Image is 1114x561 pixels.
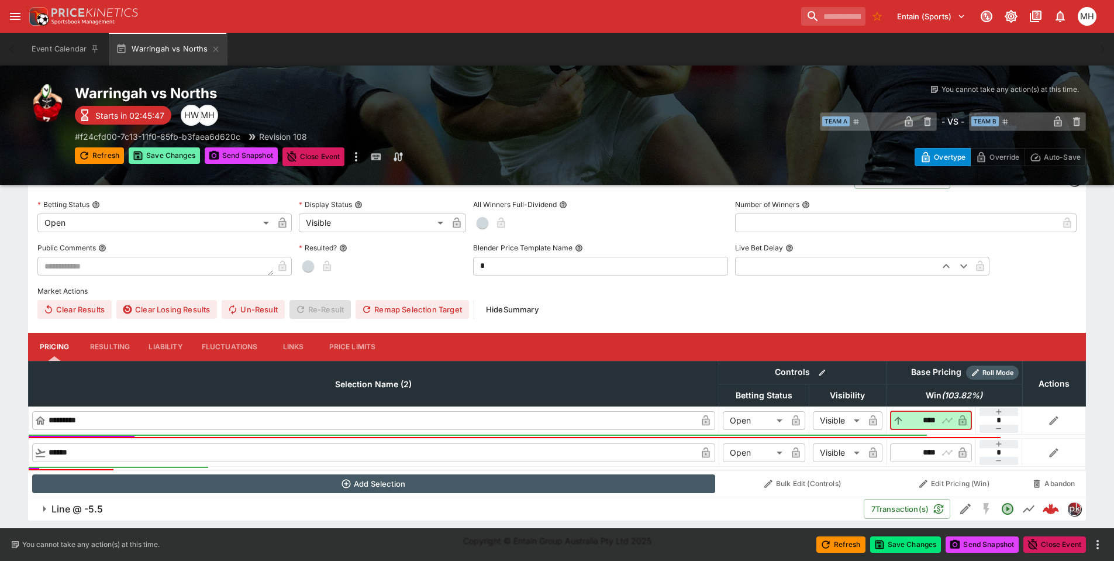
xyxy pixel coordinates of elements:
[116,300,217,319] button: Clear Losing Results
[299,214,447,232] div: Visible
[1043,501,1059,517] div: b0c21f73-c7d0-45fa-bd30-e85e77078b8e
[1043,501,1059,517] img: logo-cerberus--red.svg
[51,8,138,17] img: PriceKinetics
[870,536,941,553] button: Save Changes
[802,201,810,209] button: Number of Winners
[28,333,81,361] button: Pricing
[1044,151,1081,163] p: Auto-Save
[813,443,864,462] div: Visible
[915,148,1086,166] div: Start From
[51,503,103,515] h6: Line @ -5.5
[32,474,716,493] button: Add Selection
[1078,7,1096,26] div: Michael Hutchinson
[722,474,882,493] button: Bulk Edit (Controls)
[139,333,192,361] button: Liability
[723,388,805,402] span: Betting Status
[37,199,89,209] p: Betting Status
[1068,503,1081,515] img: pricekinetics
[339,244,347,252] button: Resulted?
[75,84,581,102] h2: Copy To Clipboard
[941,84,1079,95] p: You cannot take any action(s) at this time.
[1091,538,1105,552] button: more
[51,19,115,25] img: Sportsbook Management
[815,365,830,380] button: Bulk edit
[129,147,200,164] button: Save Changes
[299,199,352,209] p: Display Status
[934,151,965,163] p: Overtype
[978,368,1019,378] span: Roll Mode
[890,7,972,26] button: Select Tenant
[946,536,1019,553] button: Send Snapshot
[282,147,345,166] button: Close Event
[913,388,995,402] span: Win(103.82%)
[1001,6,1022,27] button: Toggle light/dark mode
[37,283,1077,300] label: Market Actions
[205,147,278,164] button: Send Snapshot
[971,116,999,126] span: Team B
[1050,6,1071,27] button: Notifications
[1074,4,1100,29] button: Michael Hutchinson
[75,130,240,143] p: Copy To Clipboard
[37,214,273,232] div: Open
[976,6,997,27] button: Connected to PK
[915,148,971,166] button: Overtype
[222,300,284,319] button: Un-Result
[473,199,557,209] p: All Winners Full-Dividend
[92,201,100,209] button: Betting Status
[81,333,139,361] button: Resulting
[1067,502,1081,516] div: pricekinetics
[1039,497,1063,521] a: b0c21f73-c7d0-45fa-bd30-e85e77078b8e
[320,333,385,361] button: Price Limits
[864,499,950,519] button: 7Transaction(s)
[192,333,267,361] button: Fluctuations
[941,115,964,128] h6: - VS -
[109,33,227,66] button: Warringah vs Norths
[559,201,567,209] button: All Winners Full-Dividend
[976,498,997,519] button: SGM Disabled
[723,411,787,430] div: Open
[1023,536,1086,553] button: Close Event
[75,147,124,164] button: Refresh
[322,377,425,391] span: Selection Name (2)
[801,7,865,26] input: search
[955,498,976,519] button: Edit Detail
[719,361,886,384] th: Controls
[1026,474,1082,493] button: Abandon
[289,300,351,319] span: Re-Result
[997,498,1018,519] button: Open
[817,388,878,402] span: Visibility
[1025,148,1086,166] button: Auto-Save
[735,243,783,253] p: Live Bet Delay
[197,105,218,126] div: Michael Hutchinson
[479,300,546,319] button: HideSummary
[25,33,106,66] button: Event Calendar
[37,300,112,319] button: Clear Results
[259,130,307,143] p: Revision 108
[813,411,864,430] div: Visible
[356,300,469,319] button: Remap Selection Target
[1025,6,1046,27] button: Documentation
[575,244,583,252] button: Blender Price Template Name
[95,109,164,122] p: Starts in 02:45:47
[1022,361,1085,406] th: Actions
[868,7,887,26] button: No Bookmarks
[473,243,572,253] p: Blender Price Template Name
[354,201,363,209] button: Display Status
[299,243,337,253] p: Resulted?
[970,148,1025,166] button: Override
[28,84,65,122] img: rugby_union.png
[723,443,787,462] div: Open
[1018,498,1039,519] button: Line
[785,244,794,252] button: Live Bet Delay
[941,388,982,402] em: ( 103.82 %)
[906,365,966,380] div: Base Pricing
[966,366,1019,380] div: Show/hide Price Roll mode configuration.
[735,199,799,209] p: Number of Winners
[989,151,1019,163] p: Override
[37,243,96,253] p: Public Comments
[5,6,26,27] button: open drawer
[349,147,363,166] button: more
[816,536,865,553] button: Refresh
[98,244,106,252] button: Public Comments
